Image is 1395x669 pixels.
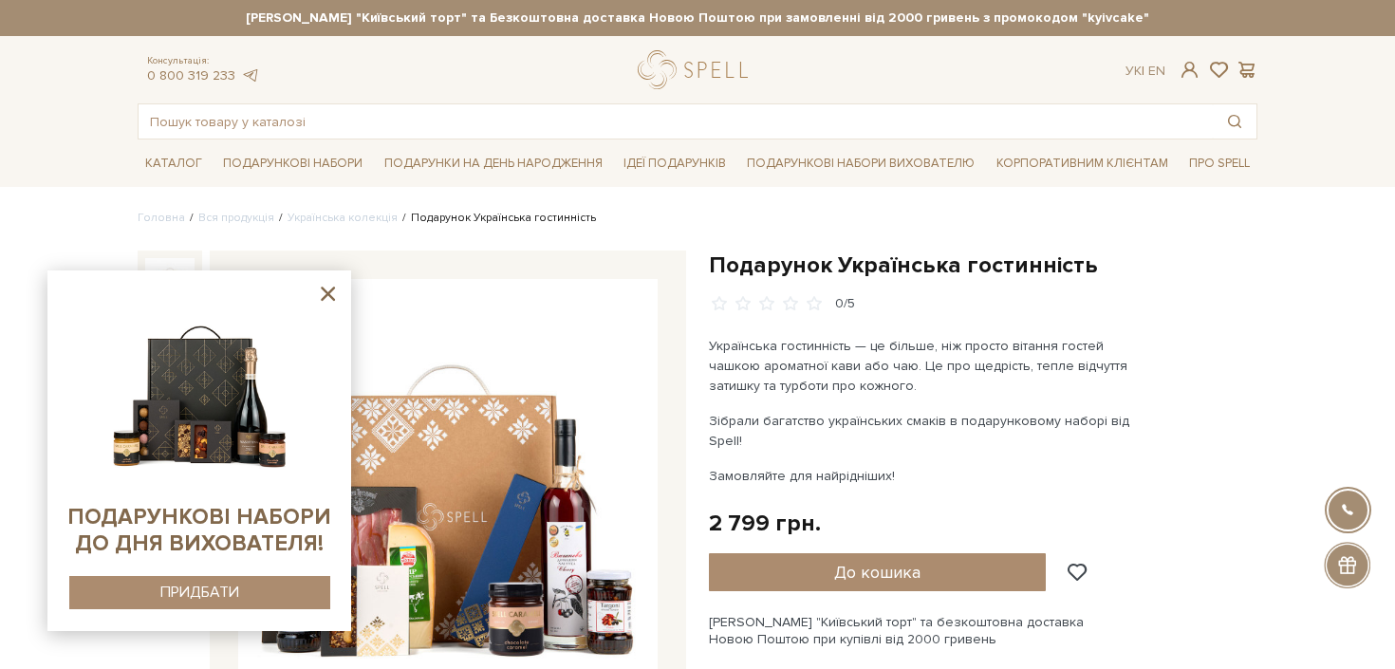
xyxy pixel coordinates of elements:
[138,149,210,178] a: Каталог
[834,562,921,583] span: До кошика
[138,211,185,225] a: Головна
[709,466,1154,486] p: Замовляйте для найрідніших!
[709,553,1046,591] button: До кошика
[1142,63,1144,79] span: |
[989,147,1176,179] a: Корпоративним клієнтам
[709,614,1257,648] div: [PERSON_NAME] "Київський торт" та безкоштовна доставка Новою Поштою при купівлі від 2000 гривень
[1125,63,1165,80] div: Ук
[138,9,1257,27] strong: [PERSON_NAME] "Київський торт" та Безкоштовна доставка Новою Поштою при замовленні від 2000 гриве...
[215,149,370,178] a: Подарункові набори
[616,149,734,178] a: Ідеї подарунків
[288,211,398,225] a: Українська колекція
[1181,149,1257,178] a: Про Spell
[198,211,274,225] a: Вся продукція
[377,149,610,178] a: Подарунки на День народження
[1148,63,1165,79] a: En
[835,295,855,313] div: 0/5
[739,147,982,179] a: Подарункові набори вихователю
[709,251,1257,280] h1: Подарунок Українська гостинність
[398,210,596,227] li: Подарунок Українська гостинність
[709,336,1154,396] p: Українська гостинність — це більше, ніж просто вітання гостей чашкою ароматної кави або чаю. Це п...
[1213,104,1256,139] button: Пошук товару у каталозі
[240,67,259,84] a: telegram
[139,104,1213,139] input: Пошук товару у каталозі
[145,258,195,307] img: Подарунок Українська гостинність
[709,411,1154,451] p: Зібрали багатство українських смаків в подарунковому наборі від Spell!
[638,50,756,89] a: logo
[709,509,821,538] div: 2 799 грн.
[147,55,259,67] span: Консультація:
[147,67,235,84] a: 0 800 319 233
